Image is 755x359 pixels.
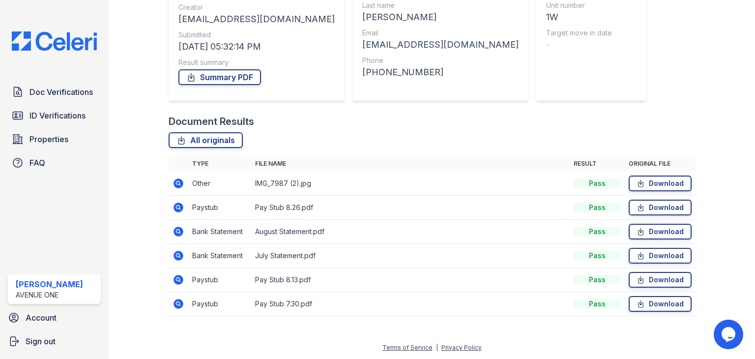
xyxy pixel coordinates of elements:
[188,292,251,316] td: Paystub
[178,30,335,40] div: Submitted
[188,220,251,244] td: Bank Statement
[441,344,482,351] a: Privacy Policy
[574,251,621,261] div: Pass
[629,272,692,288] a: Download
[178,12,335,26] div: [EMAIL_ADDRESS][DOMAIN_NAME]
[4,308,105,328] a: Account
[8,153,101,173] a: FAQ
[29,110,86,121] span: ID Verifications
[436,344,438,351] div: |
[546,10,634,24] div: 1W
[251,220,570,244] td: August Statement.pdf
[714,320,745,349] iframe: chat widget
[629,248,692,264] a: Download
[29,133,68,145] span: Properties
[26,335,56,347] span: Sign out
[169,115,254,128] div: Document Results
[382,344,433,351] a: Terms of Service
[188,244,251,268] td: Bank Statement
[629,296,692,312] a: Download
[546,28,634,38] div: Target move in date
[251,244,570,268] td: July Statement.pdf
[29,86,93,98] span: Doc Verifications
[362,65,519,79] div: [PHONE_NUMBER]
[251,172,570,196] td: IMG_7987 (2).jpg
[546,0,634,10] div: Unit number
[251,292,570,316] td: Pay Stub 7.30.pdf
[629,200,692,215] a: Download
[169,132,243,148] a: All originals
[362,10,519,24] div: [PERSON_NAME]
[8,129,101,149] a: Properties
[629,224,692,239] a: Download
[178,69,261,85] a: Summary PDF
[625,156,696,172] th: Original file
[546,38,634,52] div: -
[16,290,83,300] div: Avenue One
[188,172,251,196] td: Other
[178,58,335,67] div: Result summary
[178,2,335,12] div: Creator
[574,299,621,309] div: Pass
[16,278,83,290] div: [PERSON_NAME]
[629,176,692,191] a: Download
[362,0,519,10] div: Last name
[8,106,101,125] a: ID Verifications
[362,28,519,38] div: Email
[26,312,57,324] span: Account
[29,157,45,169] span: FAQ
[574,227,621,237] div: Pass
[178,40,335,54] div: [DATE] 05:32:14 PM
[4,31,105,51] img: CE_Logo_Blue-a8612792a0a2168367f1c8372b55b34899dd931a85d93a1a3d3e32e68fde9ad4.png
[570,156,625,172] th: Result
[574,203,621,212] div: Pass
[4,331,105,351] a: Sign out
[188,268,251,292] td: Paystub
[251,156,570,172] th: File name
[362,38,519,52] div: [EMAIL_ADDRESS][DOMAIN_NAME]
[188,156,251,172] th: Type
[251,268,570,292] td: Pay Stub 8.13.pdf
[574,275,621,285] div: Pass
[8,82,101,102] a: Doc Verifications
[574,179,621,188] div: Pass
[188,196,251,220] td: Paystub
[362,56,519,65] div: Phone
[251,196,570,220] td: Pay Stub 8.26.pdf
